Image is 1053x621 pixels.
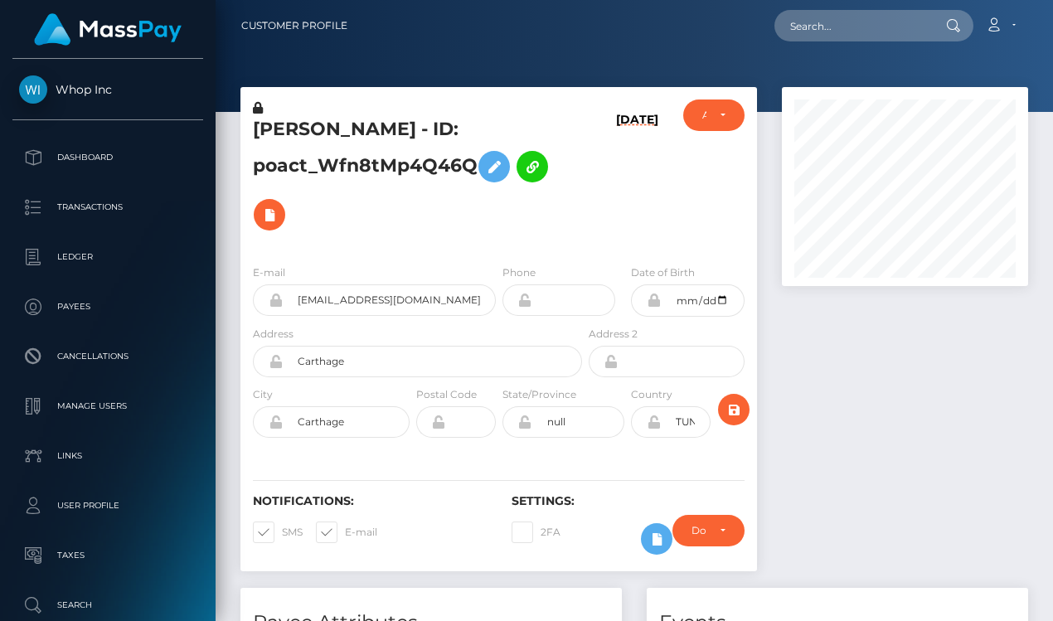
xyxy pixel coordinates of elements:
[19,195,197,220] p: Transactions
[19,394,197,419] p: Manage Users
[672,515,745,546] button: Do not require
[19,145,197,170] p: Dashboard
[512,522,560,543] label: 2FA
[12,435,203,477] a: Links
[616,113,658,245] h6: [DATE]
[19,444,197,468] p: Links
[502,265,536,280] label: Phone
[631,387,672,402] label: Country
[702,109,706,122] div: ACTIVE
[12,82,203,97] span: Whop Inc
[512,494,745,508] h6: Settings:
[253,265,285,280] label: E-mail
[774,10,930,41] input: Search...
[19,344,197,369] p: Cancellations
[12,485,203,526] a: User Profile
[19,543,197,568] p: Taxes
[12,137,203,178] a: Dashboard
[12,336,203,377] a: Cancellations
[12,386,203,427] a: Manage Users
[253,522,303,543] label: SMS
[241,8,347,43] a: Customer Profile
[253,327,294,342] label: Address
[253,494,487,508] h6: Notifications:
[19,493,197,518] p: User Profile
[416,387,477,402] label: Postal Code
[683,99,745,131] button: ACTIVE
[589,327,638,342] label: Address 2
[12,236,203,278] a: Ledger
[19,593,197,618] p: Search
[253,117,573,239] h5: [PERSON_NAME] - ID: poact_Wfn8tMp4Q46Q
[316,522,377,543] label: E-mail
[253,387,273,402] label: City
[19,245,197,269] p: Ledger
[502,387,576,402] label: State/Province
[19,294,197,319] p: Payees
[12,187,203,228] a: Transactions
[12,286,203,327] a: Payees
[691,524,706,537] div: Do not require
[631,265,695,280] label: Date of Birth
[34,13,182,46] img: MassPay Logo
[12,535,203,576] a: Taxes
[19,75,47,104] img: Whop Inc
